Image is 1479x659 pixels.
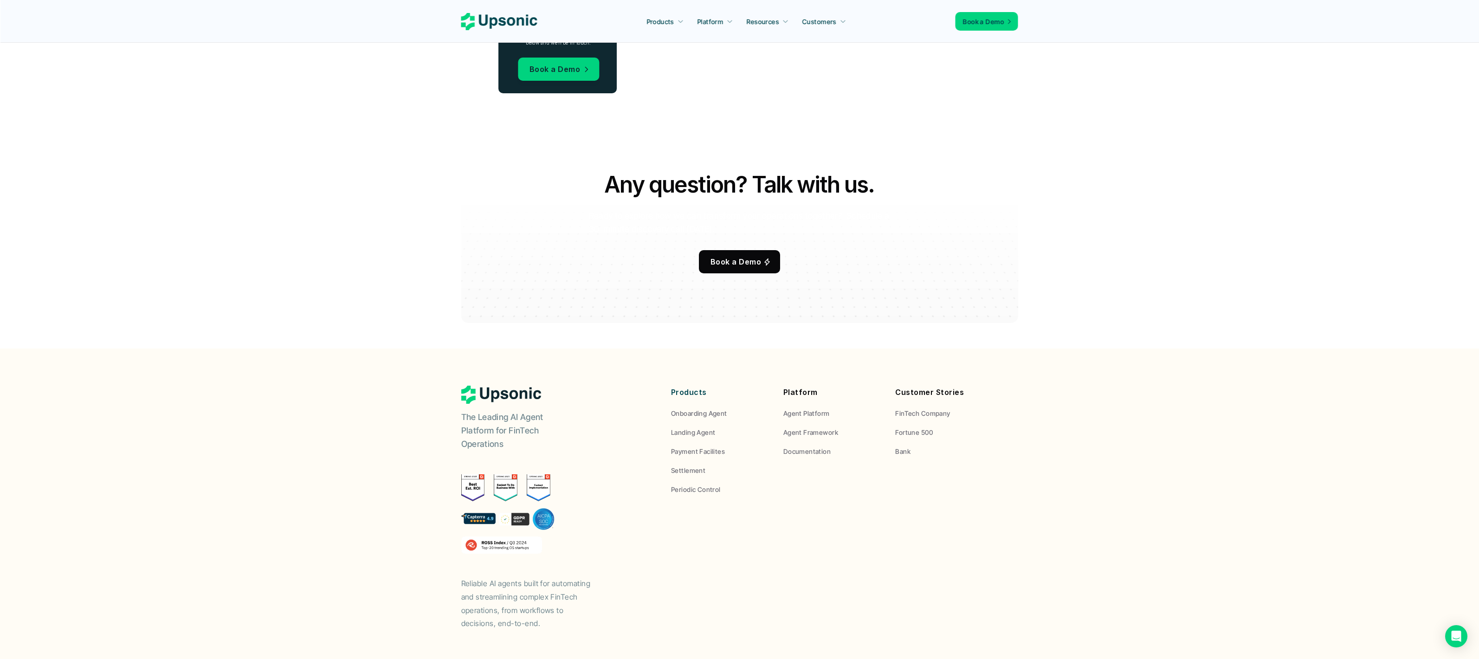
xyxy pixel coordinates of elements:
p: Ready to explore how we can transform your operations together? Schedule a 30-minute discovery ca... [589,209,891,236]
a: Payment Facilites [671,446,769,456]
a: Book a Demo [518,58,599,81]
p: Book a Demo [530,63,580,76]
p: Book a Demo [963,17,1004,26]
a: Landing Agent [671,427,769,437]
p: Book a Demo [710,255,761,268]
p: Agent Framework [783,427,838,437]
a: Products [641,13,689,30]
p: Landing Agent [671,427,715,437]
a: Documentation [783,446,882,456]
p: Settlement [671,465,705,475]
p: Periodic Control [671,485,721,494]
a: Periodic Control [671,485,769,494]
p: Fortune 500 [895,427,933,437]
p: Customers [802,17,837,26]
p: below and we’ll be in touch. [517,39,600,46]
p: Platform [697,17,723,26]
p: Products [671,386,769,399]
a: Settlement [671,465,769,475]
p: Onboarding Agent [671,408,727,418]
p: FinTech Company [895,408,950,418]
p: Bank [895,446,911,456]
p: Resources [747,17,779,26]
a: Onboarding Agent [671,408,769,418]
h2: Any question? Talk with us. [498,169,981,200]
p: Payment Facilites [671,446,725,456]
div: Open Intercom Messenger [1445,625,1467,647]
p: Agent Platform [783,408,830,418]
p: Customer Stories [895,386,994,399]
p: Reliable AI agents built for automating and streamlining complex FinTech operations, from workflo... [461,577,601,630]
a: Book a Demo [699,250,780,273]
p: Platform [783,386,882,399]
p: The Leading AI Agent Platform for FinTech Operations [461,411,577,451]
p: Documentation [783,446,831,456]
p: Products [646,17,674,26]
